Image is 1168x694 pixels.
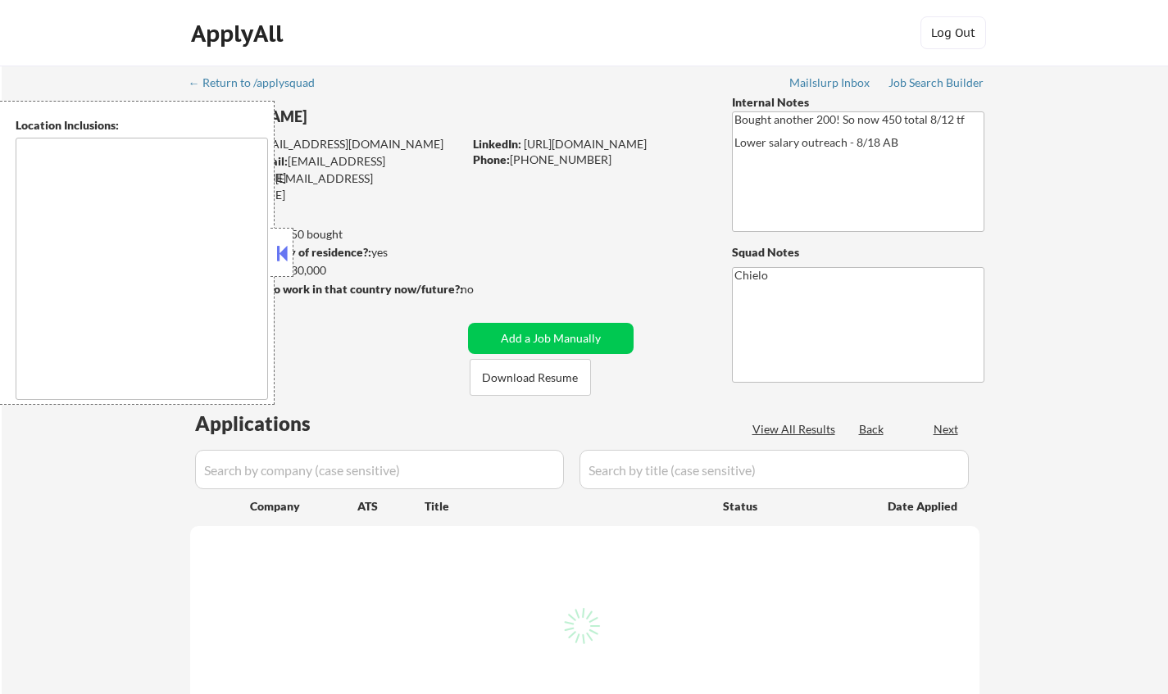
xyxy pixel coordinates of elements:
[934,421,960,438] div: Next
[888,498,960,515] div: Date Applied
[473,137,521,151] strong: LinkedIn:
[191,136,462,152] div: [EMAIL_ADDRESS][DOMAIN_NAME]
[859,421,885,438] div: Back
[357,498,425,515] div: ATS
[195,414,357,433] div: Applications
[470,359,591,396] button: Download Resume
[473,152,705,168] div: [PHONE_NUMBER]
[189,262,462,279] div: $230,000
[732,244,984,261] div: Squad Notes
[189,77,330,88] div: ← Return to /applysquad
[524,137,647,151] a: [URL][DOMAIN_NAME]
[888,77,984,88] div: Job Search Builder
[579,450,969,489] input: Search by title (case sensitive)
[250,498,357,515] div: Company
[190,107,527,127] div: [PERSON_NAME]
[425,498,707,515] div: Title
[732,94,984,111] div: Internal Notes
[190,170,462,202] div: [EMAIL_ADDRESS][DOMAIN_NAME]
[789,76,871,93] a: Mailslurp Inbox
[461,281,507,297] div: no
[468,323,634,354] button: Add a Job Manually
[189,76,330,93] a: ← Return to /applysquad
[723,491,864,520] div: Status
[16,117,268,134] div: Location Inclusions:
[195,450,564,489] input: Search by company (case sensitive)
[190,282,463,296] strong: Will need Visa to work in that country now/future?:
[189,244,457,261] div: yes
[920,16,986,49] button: Log Out
[189,226,462,243] div: 106 sent / 450 bought
[752,421,840,438] div: View All Results
[789,77,871,88] div: Mailslurp Inbox
[191,153,462,185] div: [EMAIL_ADDRESS][DOMAIN_NAME]
[191,20,288,48] div: ApplyAll
[473,152,510,166] strong: Phone:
